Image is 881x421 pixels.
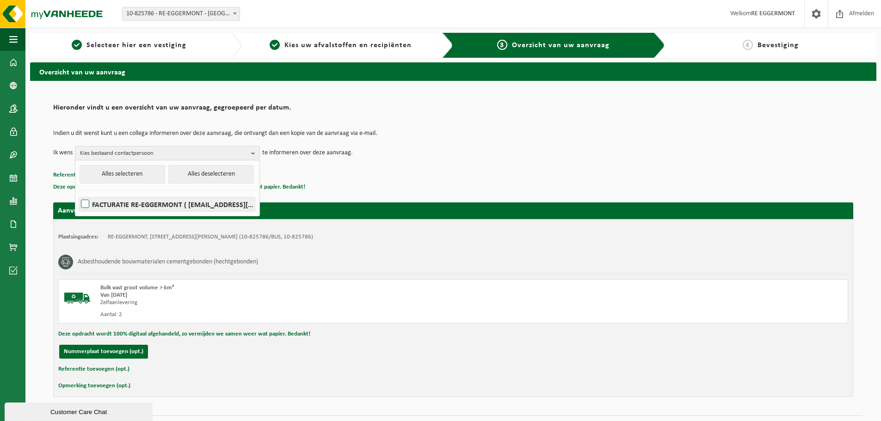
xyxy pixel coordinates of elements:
span: Kies uw afvalstoffen en recipiënten [284,42,412,49]
strong: Van [DATE] [100,292,127,298]
span: 10-825786 - RE-EGGERMONT - DEINZE [123,7,240,20]
button: Kies bestaand contactpersoon [75,146,260,160]
img: BL-SO-LV.png [63,284,91,312]
div: Aantal: 2 [100,311,490,318]
strong: Plaatsingsadres: [58,234,99,240]
p: te informeren over deze aanvraag. [262,146,353,160]
button: Referentie toevoegen (opt.) [58,363,129,375]
button: Deze opdracht wordt 100% digitaal afgehandeld, zo vermijden we samen weer wat papier. Bedankt! [58,328,310,340]
td: RE-EGGERMONT, [STREET_ADDRESS][PERSON_NAME] (10-825786/BUS, 10-825786) [108,233,313,241]
span: Selecteer hier een vestiging [86,42,186,49]
span: 10-825786 - RE-EGGERMONT - DEINZE [122,7,240,21]
iframe: chat widget [5,401,154,421]
a: 2Kies uw afvalstoffen en recipiënten [246,40,435,51]
p: Ik wens [53,146,73,160]
h2: Hieronder vindt u een overzicht van uw aanvraag, gegroepeerd per datum. [53,104,853,116]
span: 4 [743,40,753,50]
span: 1 [72,40,82,50]
button: Deze opdracht wordt 100% digitaal afgehandeld, zo vermijden we samen weer wat papier. Bedankt! [53,181,305,193]
a: 1Selecteer hier een vestiging [35,40,223,51]
h3: Asbesthoudende bouwmaterialen cementgebonden (hechtgebonden) [78,255,258,269]
button: Alles deselecteren [168,165,254,183]
span: Bevestiging [758,42,799,49]
span: Overzicht van uw aanvraag [512,42,610,49]
button: Alles selecteren [80,165,165,183]
span: Bulk vast groot volume > 6m³ [100,285,174,291]
button: Referentie toevoegen (opt.) [53,169,124,181]
strong: Aanvraag voor [DATE] [58,207,127,214]
button: Opmerking toevoegen (opt.) [58,380,130,392]
span: Kies bestaand contactpersoon [80,146,247,160]
label: FACTURATIE RE-EGGERMONT ( [EMAIL_ADDRESS][DOMAIN_NAME] ) [79,197,255,211]
strong: RE EGGERMONT [751,10,795,17]
span: 3 [497,40,507,50]
h2: Overzicht van uw aanvraag [30,62,876,80]
p: Indien u dit wenst kunt u een collega informeren over deze aanvraag, die ontvangt dan een kopie v... [53,130,853,137]
button: Nummerplaat toevoegen (opt.) [59,345,148,359]
div: Zelfaanlevering [100,299,490,306]
span: 2 [270,40,280,50]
